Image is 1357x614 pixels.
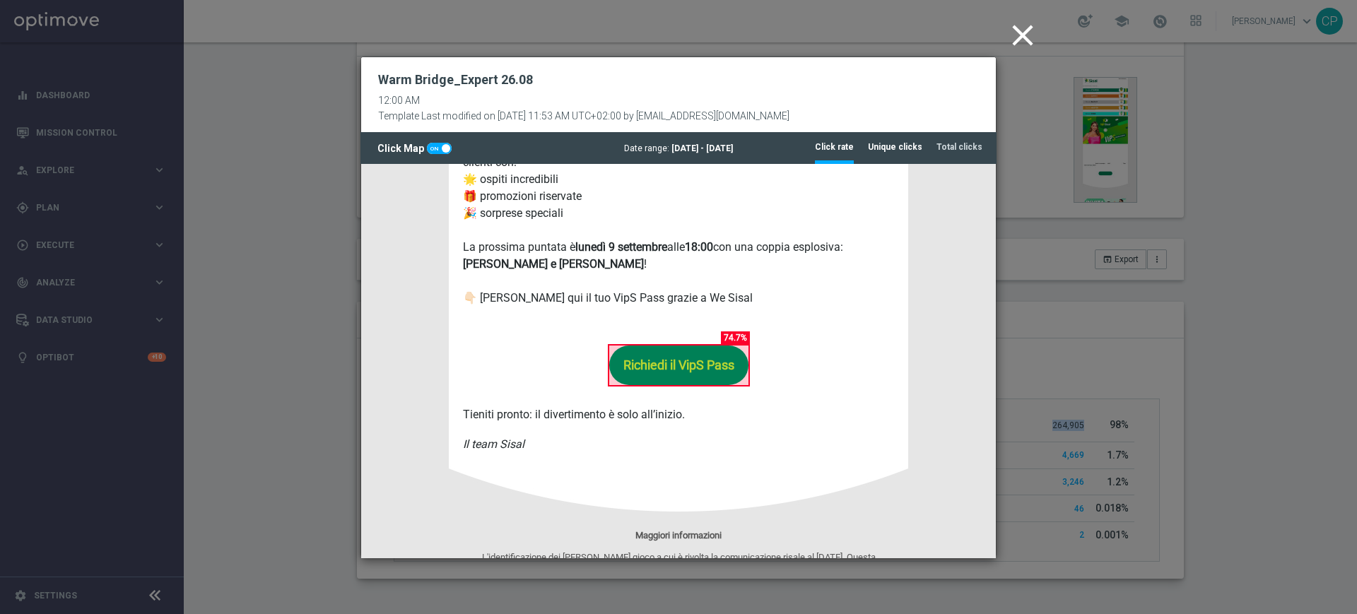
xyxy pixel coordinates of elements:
[102,94,283,107] strong: [PERSON_NAME] e [PERSON_NAME]
[377,143,427,154] span: Click Map
[99,389,536,443] span: L'identificazione dei [PERSON_NAME] gioco a cui è rivolta la comunicazione risale al [DATE]. Ques...
[102,128,392,141] span: 👇🏻 [PERSON_NAME] qui il tuo VipS Pass grazie a We Sisal
[936,141,982,153] tab-header: Total clicks
[378,107,789,122] div: Template Last modified on [DATE] 11:53 AM UTC+02:00 by [EMAIL_ADDRESS][DOMAIN_NAME]
[248,182,387,222] a: Richiedi il VipS Pass
[815,141,854,153] tab-header: Click rate
[1003,14,1046,58] button: close
[102,43,202,57] span: 🎉 sorprese speciali
[102,26,221,40] span: 🎁 promozioni riservate
[214,77,306,90] strong: lunedì 9 settembre
[102,244,324,258] span: Tieniti pronto: il divertimento è solo all’inizio.
[1005,18,1040,53] i: close
[868,141,922,153] tab-header: Unique clicks
[378,71,533,88] h2: Warm Bridge_Expert 26.08
[324,77,352,90] strong: 18:00
[102,9,197,23] span: 🌟 ospiti incredibili
[274,367,360,377] strong: Maggiori informazioni
[102,77,482,107] span: La prossima puntata è alle con una coppia esplosiva: !
[262,194,373,209] strong: Richiedi il VipS Pass
[624,143,669,153] span: Date range:
[102,274,163,288] em: Il team Sisal
[671,143,733,153] span: [DATE] - [DATE]
[378,95,789,107] div: 12:00 AM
